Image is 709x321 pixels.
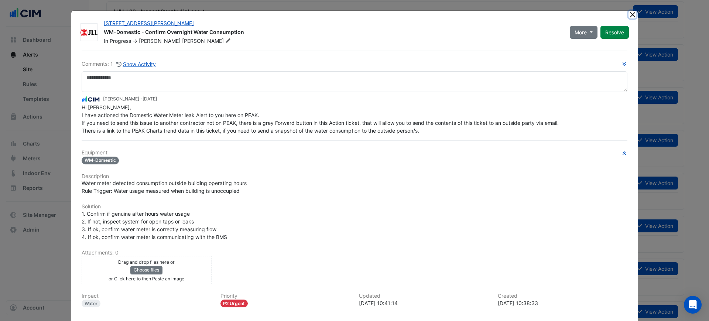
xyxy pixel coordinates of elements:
h6: Solution [82,204,627,210]
h6: Priority [220,293,350,299]
h6: Equipment [82,150,627,156]
span: Water meter detected consumption outside building operating hours Rule Trigger: Water usage measu... [82,180,247,194]
div: WM-Domestic - Confirm Overnight Water Consumption [104,28,561,37]
button: Show Activity [116,60,156,68]
h6: Created [498,293,628,299]
div: P2 Urgent [220,300,248,307]
div: [DATE] 10:41:14 [359,299,489,307]
h6: Updated [359,293,489,299]
button: More [570,26,597,39]
span: [PERSON_NAME] [182,37,232,45]
img: JLL LaSalle [81,29,97,36]
h6: Impact [82,293,212,299]
span: In Progress [104,38,131,44]
img: CIM [82,95,100,103]
div: Comments: 1 [82,60,156,68]
span: 1. Confirm if genuine after hours water usage 2. If not, inspect system for open taps or leaks 3.... [82,211,227,240]
small: [PERSON_NAME] - [103,96,157,102]
span: 2024-11-25 10:41:14 [143,96,157,102]
a: [STREET_ADDRESS][PERSON_NAME] [104,20,194,26]
span: Hi [PERSON_NAME], I have actioned the Domestic Water Meter leak Alert to you here on PEAK. If you... [82,104,559,134]
h6: Description [82,173,627,180]
small: or Click here to then Paste an image [109,276,184,281]
span: More [575,28,587,36]
div: Water [82,300,100,307]
h6: Attachments: 0 [82,250,627,256]
span: WM-Domestic [82,157,119,164]
small: Drag and drop files here or [118,259,175,265]
button: Choose files [130,266,162,274]
div: Open Intercom Messenger [684,296,702,314]
button: Close [628,11,636,18]
div: [DATE] 10:38:33 [498,299,628,307]
span: -> [133,38,137,44]
span: [PERSON_NAME] [139,38,181,44]
button: Resolve [600,26,629,39]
